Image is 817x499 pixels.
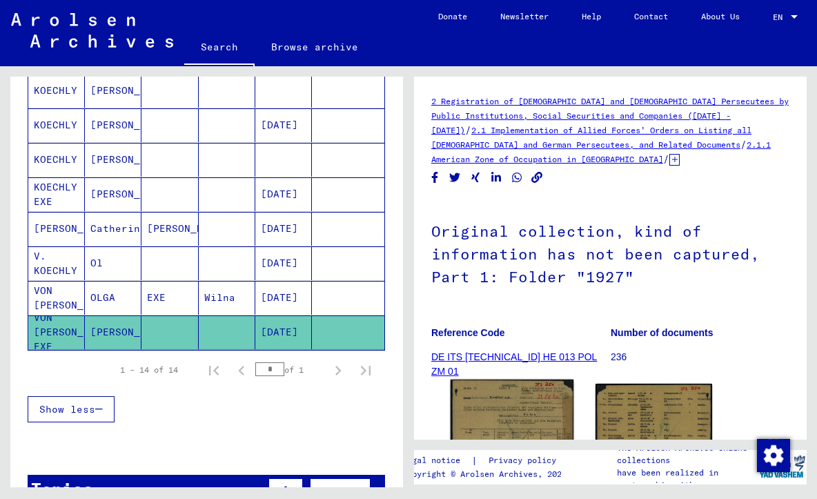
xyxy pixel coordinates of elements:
mat-cell: [DATE] [255,281,312,315]
h1: Original collection, kind of information has not been captured, Part 1: Folder "1927" [431,199,789,306]
a: DE ITS [TECHNICAL_ID] HE 013 POL ZM 01 [431,351,597,377]
mat-cell: [PERSON_NAME] [85,177,141,211]
a: Legal notice [402,453,471,468]
mat-cell: KOECHLY EXE [28,177,85,211]
span: EN [773,12,788,22]
span: Filter [322,485,359,498]
button: Previous page [228,356,255,384]
img: Arolsen_neg.svg [11,13,173,48]
span: / [663,153,669,165]
button: Copy link [530,169,544,186]
mat-cell: VON [PERSON_NAME] [28,281,85,315]
span: Show less [39,403,95,415]
b: Number of documents [611,327,713,338]
button: Share on LinkedIn [489,169,504,186]
mat-cell: [PERSON_NAME] [85,74,141,108]
button: Last page [352,356,380,384]
button: Share on Twitter [448,169,462,186]
mat-cell: [DATE] [255,108,312,142]
p: The Arolsen Archives online collections [617,442,758,467]
mat-cell: [PERSON_NAME] [85,143,141,177]
a: Search [184,30,255,66]
mat-cell: [DATE] [255,212,312,246]
mat-cell: [DATE] [255,315,312,349]
div: of 1 [255,363,324,376]
button: Share on Facebook [428,169,442,186]
mat-cell: [DATE] [255,177,312,211]
a: Privacy policy [478,453,573,468]
button: Share on WhatsApp [510,169,524,186]
mat-cell: Wilna [199,281,255,315]
mat-cell: OLGA [85,281,141,315]
div: 1 – 14 of 14 [120,364,178,376]
a: Browse archive [255,30,375,63]
b: Reference Code [431,327,505,338]
mat-cell: KOECHLY [28,143,85,177]
span: 2 [136,485,142,498]
mat-cell: Ol [85,246,141,280]
mat-cell: KOECHLY [28,74,85,108]
a: 2.1 Implementation of Allied Forces’ Orders on Listing all [DEMOGRAPHIC_DATA] and German Persecut... [431,125,751,150]
mat-cell: [PERSON_NAME] [28,212,85,246]
button: Show less [28,396,115,422]
p: Copyright © Arolsen Archives, 2021 [402,468,573,480]
button: First page [200,356,228,384]
span: / [740,138,747,150]
mat-cell: V. KOECHLY [28,246,85,280]
p: 236 [611,350,789,364]
a: 2 Registration of [DEMOGRAPHIC_DATA] and [DEMOGRAPHIC_DATA] Persecutees by Public Institutions, S... [431,96,789,135]
mat-cell: EXE [141,281,198,315]
mat-cell: [PERSON_NAME] [141,212,198,246]
mat-cell: [PERSON_NAME] [85,315,141,349]
mat-cell: [PERSON_NAME] [85,108,141,142]
button: Next page [324,356,352,384]
mat-cell: [DATE] [255,246,312,280]
img: Change consent [757,439,790,472]
span: records found [142,485,223,498]
span: / [465,124,471,136]
mat-cell: KOECHLY [28,108,85,142]
button: Share on Xing [469,169,483,186]
mat-cell: VON [PERSON_NAME] EXE [28,315,85,349]
mat-cell: Catherina [85,212,141,246]
div: | [402,453,573,468]
p: have been realized in partnership with [617,467,758,491]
